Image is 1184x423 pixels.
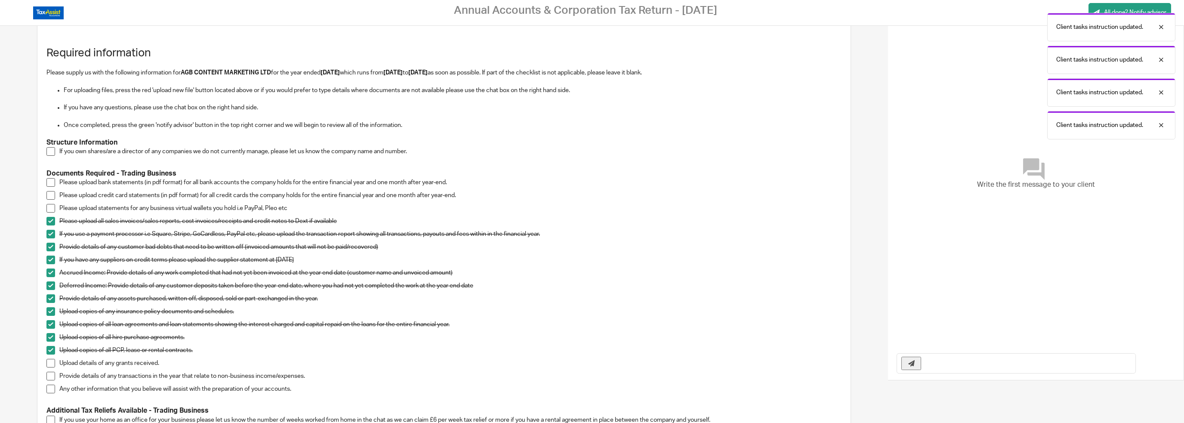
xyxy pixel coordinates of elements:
[321,70,340,76] strong: [DATE]
[59,178,842,187] p: Please upload bank statements (in pdf format) for all bank accounts the company holds for the ent...
[59,372,842,380] p: Provide details of any transactions in the year that relate to non-business income/expenses.
[59,230,842,238] p: If you use a payment processor i.e Square, Stripe, GoCardless, PayPal etc, please upload the tran...
[46,46,842,60] h1: Required information
[46,170,176,177] strong: Documents Required - Trading Business
[33,6,64,19] img: Logo_TaxAssistAccountants_FullColour_RGB.png
[59,385,842,393] p: Any other information that you believe will assist with the preparation of your accounts.
[59,204,842,213] p: Please upload statements for any business virtual wallets you hold i.e PayPal, Pleo etc
[977,180,1095,190] span: Write the first message to your client
[1088,3,1171,22] a: All done? Notify advisor
[59,243,842,251] p: Provide details of any customer bad debts that need to be written off (invoiced amounts that will...
[64,121,842,130] p: Once completed, press the green 'notify advisor' button in the top right corner and we will begin...
[59,307,842,316] p: Upload copies of any insurance policy documents and schedules.
[181,70,271,76] strong: AGB CONTENT MARKETING LTD
[408,70,428,76] strong: [DATE]
[59,147,842,156] p: If you own shares/are a director of any companies we do not currently manage, please let us know ...
[59,294,842,303] p: Provide details of any assets purchased, written off, disposed, sold or part-exchanged in the year.
[59,320,842,329] p: Upload copies of all loan agreements and loan statements showing the interest charged and capital...
[46,68,842,77] p: Please supply us with the following information for for the year ended which runs from to as soon...
[59,217,842,225] p: Please upload all sales invoices/sales reports, cost invoices/receipts and credit notes to Dext i...
[454,4,717,17] h2: Annual Accounts & Corporation Tax Return - [DATE]
[383,70,403,76] strong: [DATE]
[59,191,842,200] p: Please upload credit card statements (in pdf format) for all credit cards the company holds for t...
[46,139,117,146] strong: Structure Information
[1056,56,1143,64] p: Client tasks instruction updated.
[64,86,842,95] p: For uploading files, press the red 'upload new file' button located above or if you would prefer ...
[1056,23,1143,31] p: Client tasks instruction updated.
[59,256,842,264] p: If you have any suppliers on credit terms please upload the supplier statement at [DATE]
[59,333,842,342] p: Upload copies of all hire purchase agreements.
[64,103,842,112] p: If you have any questions, please use the chat box on the right hand side.
[1056,121,1143,130] p: Client tasks instruction updated.
[59,269,842,277] p: Accrued Income: Provide details of any work completed that had not yet been invoiced at the year ...
[1056,88,1143,97] p: Client tasks instruction updated.
[59,359,842,367] p: Upload details of any grants received.
[59,346,842,355] p: Upload copies of all PCP, lease or rental contracts.
[46,407,209,414] strong: Additional Tax Reliefs Available - Trading Business
[59,281,842,290] p: Deferred Income: Provide details of any customer deposits taken before the year-end date, where y...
